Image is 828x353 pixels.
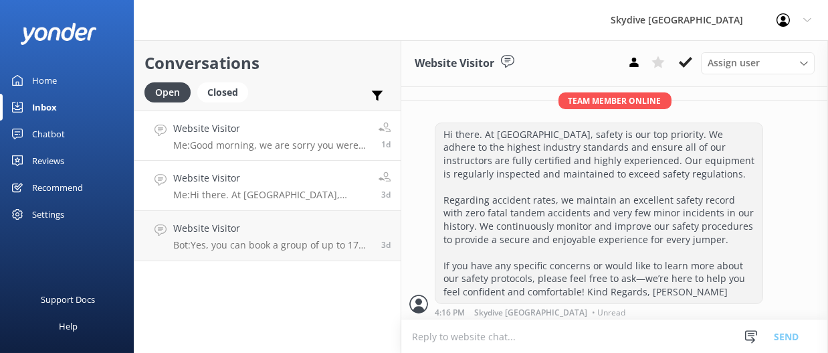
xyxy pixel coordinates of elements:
[435,309,465,317] strong: 4:16 PM
[701,52,815,74] div: Assign User
[32,147,64,174] div: Reviews
[173,121,369,136] h4: Website Visitor
[173,239,371,251] p: Bot: Yes, you can book a group of up to 17 people for a 13,000ft skydive. Our spacious 17-seat ai...
[144,50,391,76] h2: Conversations
[32,201,64,228] div: Settings
[592,309,625,317] span: • Unread
[558,92,671,109] span: Team member online
[134,111,401,161] a: Website VisitorMe:Good morning, we are sorry you were not entirely satisfied with your experience...
[41,286,96,313] div: Support Docs
[708,56,760,70] span: Assign user
[32,121,65,147] div: Chatbot
[197,84,255,99] a: Closed
[435,307,763,317] div: Sep 04 2025 04:16pm (UTC +12:00) Pacific/Auckland
[173,171,369,186] h4: Website Visitor
[381,139,391,150] span: Sep 06 2025 07:12am (UTC +12:00) Pacific/Auckland
[32,67,57,94] div: Home
[173,221,371,236] h4: Website Visitor
[415,55,494,72] h3: Website Visitor
[474,309,587,317] span: Skydive [GEOGRAPHIC_DATA]
[32,174,83,201] div: Recommend
[144,84,197,99] a: Open
[134,161,401,211] a: Website VisitorMe:Hi there. At [GEOGRAPHIC_DATA], safety is our top priority. We adhere to the hi...
[144,82,191,102] div: Open
[381,189,391,200] span: Sep 04 2025 04:16pm (UTC +12:00) Pacific/Auckland
[173,189,369,201] p: Me: Hi there. At [GEOGRAPHIC_DATA], safety is our top priority. We adhere to the highest industry...
[435,123,762,303] div: Hi there. At [GEOGRAPHIC_DATA], safety is our top priority. We adhere to the highest industry sta...
[20,23,97,45] img: yonder-white-logo.png
[381,239,391,251] span: Sep 04 2025 03:16pm (UTC +12:00) Pacific/Auckland
[173,139,369,151] p: Me: Good morning, we are sorry you were not entirely satisfied with your experience. To send us m...
[59,313,78,340] div: Help
[134,211,401,261] a: Website VisitorBot:Yes, you can book a group of up to 17 people for a 13,000ft skydive. Our spaci...
[32,94,57,121] div: Inbox
[197,82,248,102] div: Closed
